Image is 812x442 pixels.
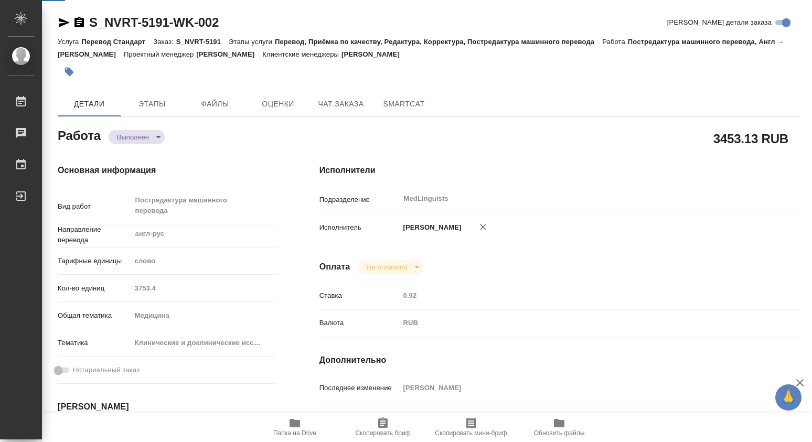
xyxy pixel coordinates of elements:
span: Обновить файлы [534,429,585,437]
button: Не оплачена [364,263,410,272]
p: Тарифные единицы [58,256,131,266]
span: Скопировать бриф [355,429,410,437]
button: Скопировать ссылку для ЯМессенджера [58,16,70,29]
button: Скопировать бриф [339,413,427,442]
span: Этапы [127,98,177,111]
span: Нотариальный заказ [73,365,140,375]
h4: [PERSON_NAME] [58,401,277,413]
div: RUB [400,314,761,332]
p: [PERSON_NAME] [196,50,262,58]
h4: Оплата [319,261,350,273]
div: Клинические и доклинические исследования [131,334,277,352]
p: Последнее изменение [319,383,400,393]
textarea: тотал до разверстки 4205 [400,408,761,426]
h4: Основная информация [58,164,277,177]
p: Услуга [58,38,81,46]
p: Проектный менеджер [124,50,196,58]
p: [PERSON_NAME] [341,50,408,58]
p: Ставка [319,290,400,301]
h2: 3453.13 RUB [713,130,788,147]
p: Этапы услуги [229,38,275,46]
p: Тематика [58,338,131,348]
p: Кол-во единиц [58,283,131,294]
p: Направление перевода [58,224,131,245]
span: SmartCat [379,98,429,111]
div: Выполнен [358,260,423,274]
a: S_NVRT-5191-WK-002 [89,15,219,29]
span: Файлы [190,98,240,111]
span: Оценки [253,98,303,111]
p: Перевод, Приёмка по качеству, Редактура, Корректура, Постредактура машинного перевода [275,38,602,46]
p: [PERSON_NAME] [400,222,462,233]
input: Пустое поле [400,288,761,303]
p: Подразделение [319,195,400,205]
p: Перевод Стандарт [81,38,153,46]
div: Выполнен [109,130,165,144]
p: Исполнитель [319,222,400,233]
p: S_NVRT-5191 [176,38,229,46]
p: Вид работ [58,201,131,212]
span: Чат заказа [316,98,366,111]
button: Скопировать мини-бриф [427,413,515,442]
button: 🙏 [775,384,802,411]
button: Скопировать ссылку [73,16,86,29]
button: Обновить файлы [515,413,603,442]
p: Заказ: [153,38,176,46]
span: Детали [64,98,114,111]
h2: Работа [58,125,101,144]
button: Папка на Drive [251,413,339,442]
h4: Исполнители [319,164,800,177]
p: Клиентские менеджеры [262,50,341,58]
p: Валюта [319,318,400,328]
button: Выполнен [114,133,152,142]
div: слово [131,252,277,270]
button: Добавить тэг [58,60,81,83]
p: Общая тематика [58,310,131,321]
div: Медицина [131,307,277,325]
span: Папка на Drive [273,429,316,437]
p: Работа [602,38,628,46]
button: Удалить исполнителя [472,215,495,239]
span: [PERSON_NAME] детали заказа [667,17,772,28]
span: Скопировать мини-бриф [435,429,507,437]
input: Пустое поле [400,380,761,395]
h4: Дополнительно [319,354,800,366]
span: 🙏 [779,386,797,408]
input: Пустое поле [131,281,277,296]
